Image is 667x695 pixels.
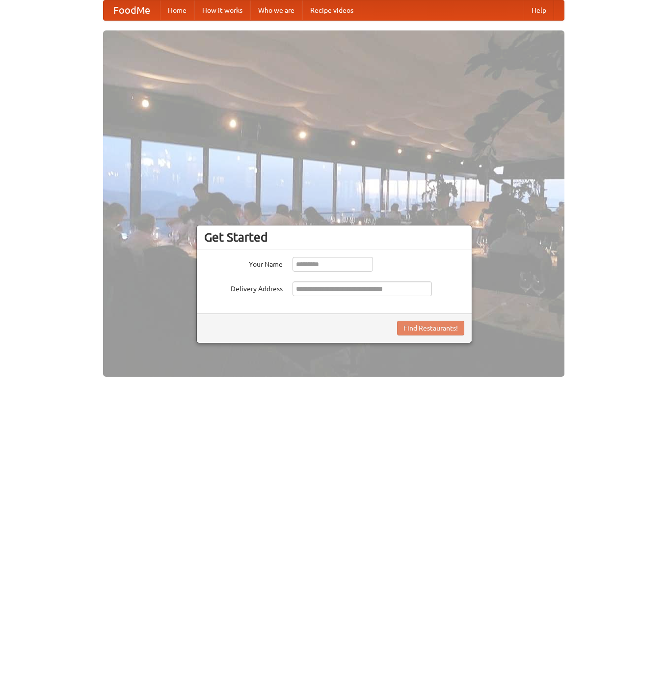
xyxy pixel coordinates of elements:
[302,0,361,20] a: Recipe videos
[524,0,554,20] a: Help
[250,0,302,20] a: Who we are
[204,281,283,294] label: Delivery Address
[204,257,283,269] label: Your Name
[194,0,250,20] a: How it works
[204,230,464,245] h3: Get Started
[397,321,464,335] button: Find Restaurants!
[160,0,194,20] a: Home
[104,0,160,20] a: FoodMe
